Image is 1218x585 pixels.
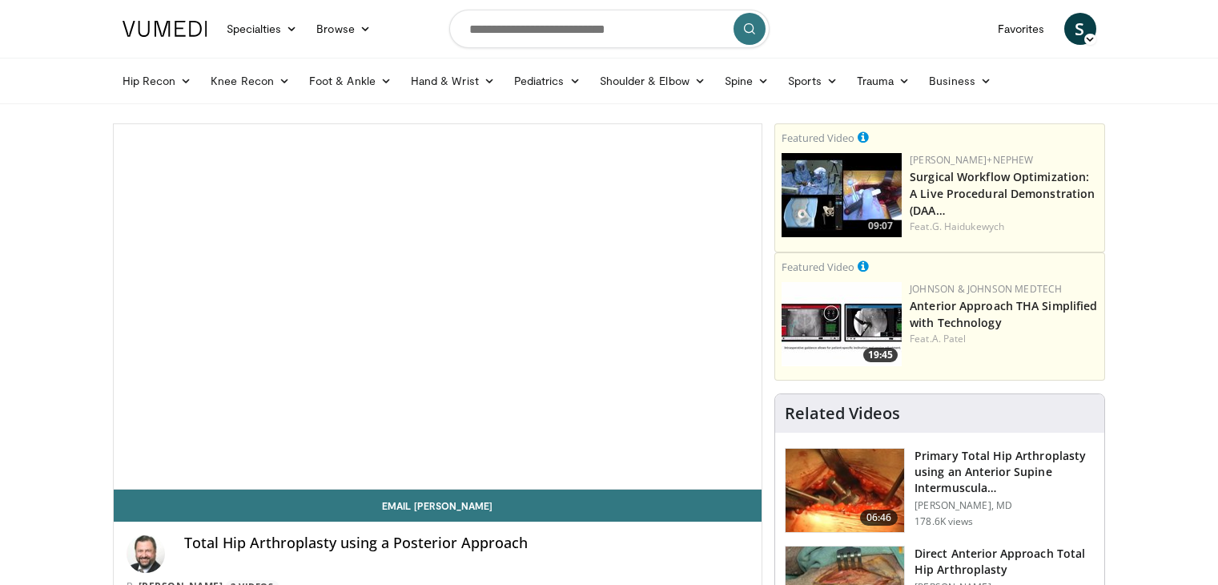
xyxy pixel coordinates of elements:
[847,65,920,97] a: Trauma
[785,448,1095,533] a: 06:46 Primary Total Hip Arthroplasty using an Anterior Supine Intermuscula… [PERSON_NAME], MD 178...
[932,220,1004,233] a: G. Haidukewych
[127,535,165,573] img: Avatar
[715,65,778,97] a: Spine
[988,13,1055,45] a: Favorites
[184,535,750,552] h4: Total Hip Arthroplasty using a Posterior Approach
[217,13,308,45] a: Specialties
[910,220,1098,234] div: Feat.
[863,348,898,362] span: 19:45
[782,282,902,366] a: 19:45
[307,13,380,45] a: Browse
[782,131,854,145] small: Featured Video
[915,448,1095,496] h3: Primary Total Hip Arthroplasty using an Anterior Supine Intermuscula…
[114,490,762,522] a: Email [PERSON_NAME]
[201,65,299,97] a: Knee Recon
[123,21,207,37] img: VuMedi Logo
[401,65,504,97] a: Hand & Wrist
[919,65,1001,97] a: Business
[932,332,967,345] a: A. Patel
[782,153,902,237] a: 09:07
[504,65,590,97] a: Pediatrics
[910,282,1062,296] a: Johnson & Johnson MedTech
[778,65,847,97] a: Sports
[860,510,898,526] span: 06:46
[915,499,1095,512] p: [PERSON_NAME], MD
[910,332,1098,346] div: Feat.
[785,404,900,423] h4: Related Videos
[114,124,762,490] video-js: Video Player
[782,282,902,366] img: 06bb1c17-1231-4454-8f12-6191b0b3b81a.150x105_q85_crop-smart_upscale.jpg
[782,153,902,237] img: bcfc90b5-8c69-4b20-afee-af4c0acaf118.150x105_q85_crop-smart_upscale.jpg
[113,65,202,97] a: Hip Recon
[915,546,1095,578] h3: Direct Anterior Approach Total Hip Arthroplasty
[782,260,854,274] small: Featured Video
[915,515,973,528] p: 178.6K views
[449,10,770,48] input: Search topics, interventions
[299,65,401,97] a: Foot & Ankle
[910,298,1097,330] a: Anterior Approach THA Simplified with Technology
[863,219,898,233] span: 09:07
[910,153,1033,167] a: [PERSON_NAME]+Nephew
[1064,13,1096,45] a: S
[910,169,1095,218] a: Surgical Workflow Optimization: A Live Procedural Demonstration (DAA…
[590,65,715,97] a: Shoulder & Elbow
[786,449,904,532] img: 263423_3.png.150x105_q85_crop-smart_upscale.jpg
